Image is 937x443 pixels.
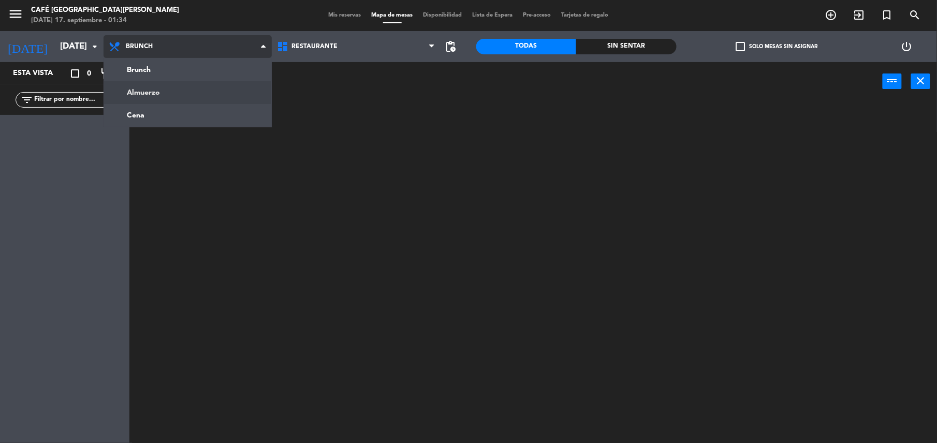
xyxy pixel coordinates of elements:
[89,40,101,53] i: arrow_drop_down
[31,5,179,16] div: Café [GEOGRAPHIC_DATA][PERSON_NAME]
[909,9,921,21] i: search
[476,39,576,54] div: Todas
[883,73,902,89] button: power_input
[911,73,930,89] button: close
[881,9,894,21] i: turned_in_not
[576,39,676,54] div: Sin sentar
[886,75,899,87] i: power_input
[736,42,817,51] label: Solo mesas sin asignar
[104,58,271,81] a: Brunch
[87,68,91,80] span: 0
[853,9,866,21] i: exit_to_app
[367,12,418,18] span: Mapa de mesas
[518,12,557,18] span: Pre-acceso
[33,94,113,106] input: Filtrar por nombre...
[467,12,518,18] span: Lista de Espera
[100,67,112,80] i: restaurant
[31,16,179,26] div: [DATE] 17. septiembre - 01:34
[444,40,457,53] span: pending_actions
[104,104,271,127] a: Cena
[8,6,23,25] button: menu
[5,67,75,80] div: Esta vista
[901,40,913,53] i: power_settings_new
[291,43,338,50] span: Restaurante
[825,9,838,21] i: add_circle_outline
[418,12,467,18] span: Disponibilidad
[736,42,745,51] span: check_box_outline_blank
[324,12,367,18] span: Mis reservas
[557,12,614,18] span: Tarjetas de regalo
[915,75,927,87] i: close
[69,67,81,80] i: crop_square
[126,43,153,50] span: Brunch
[8,6,23,22] i: menu
[104,81,271,104] a: Almuerzo
[21,94,33,106] i: filter_list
